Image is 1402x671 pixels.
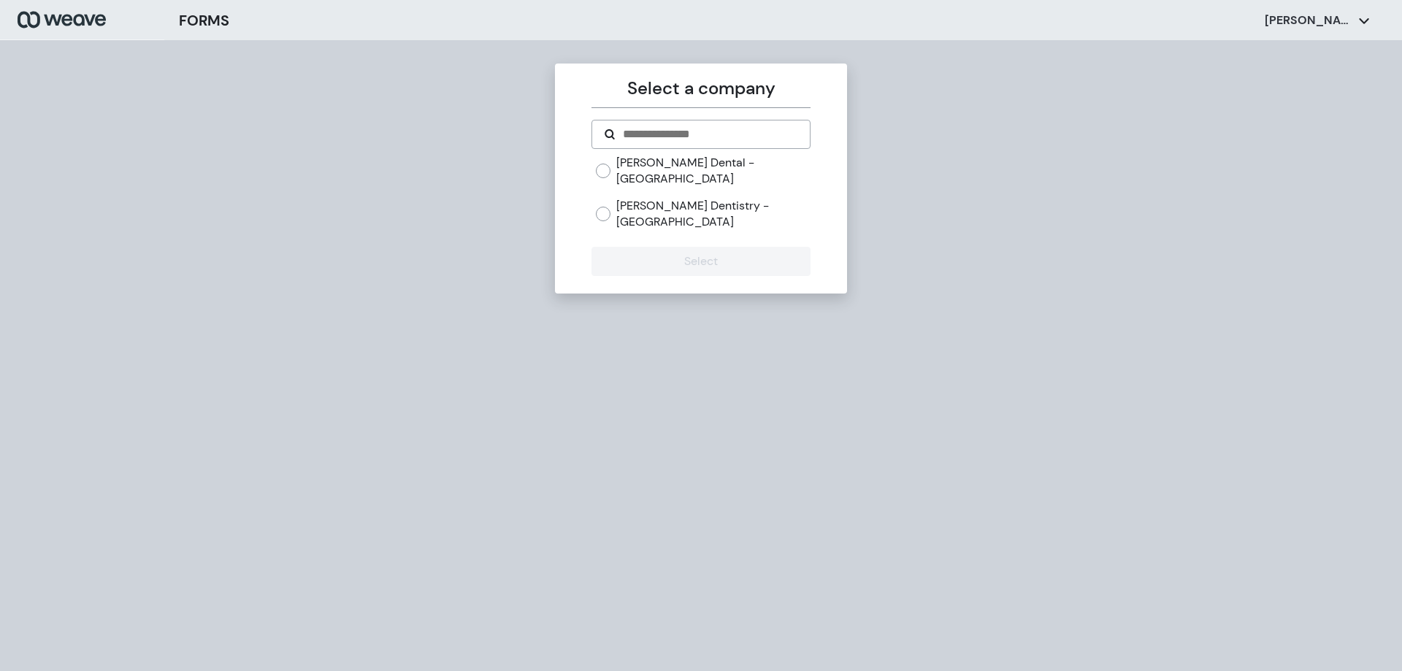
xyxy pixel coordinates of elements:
label: [PERSON_NAME] Dentistry - [GEOGRAPHIC_DATA] [616,198,810,229]
p: [PERSON_NAME] [1265,12,1352,28]
button: Select [591,247,810,276]
p: Select a company [591,75,810,101]
h3: FORMS [179,9,229,31]
input: Search [621,126,797,143]
label: [PERSON_NAME] Dental - [GEOGRAPHIC_DATA] [616,155,810,186]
